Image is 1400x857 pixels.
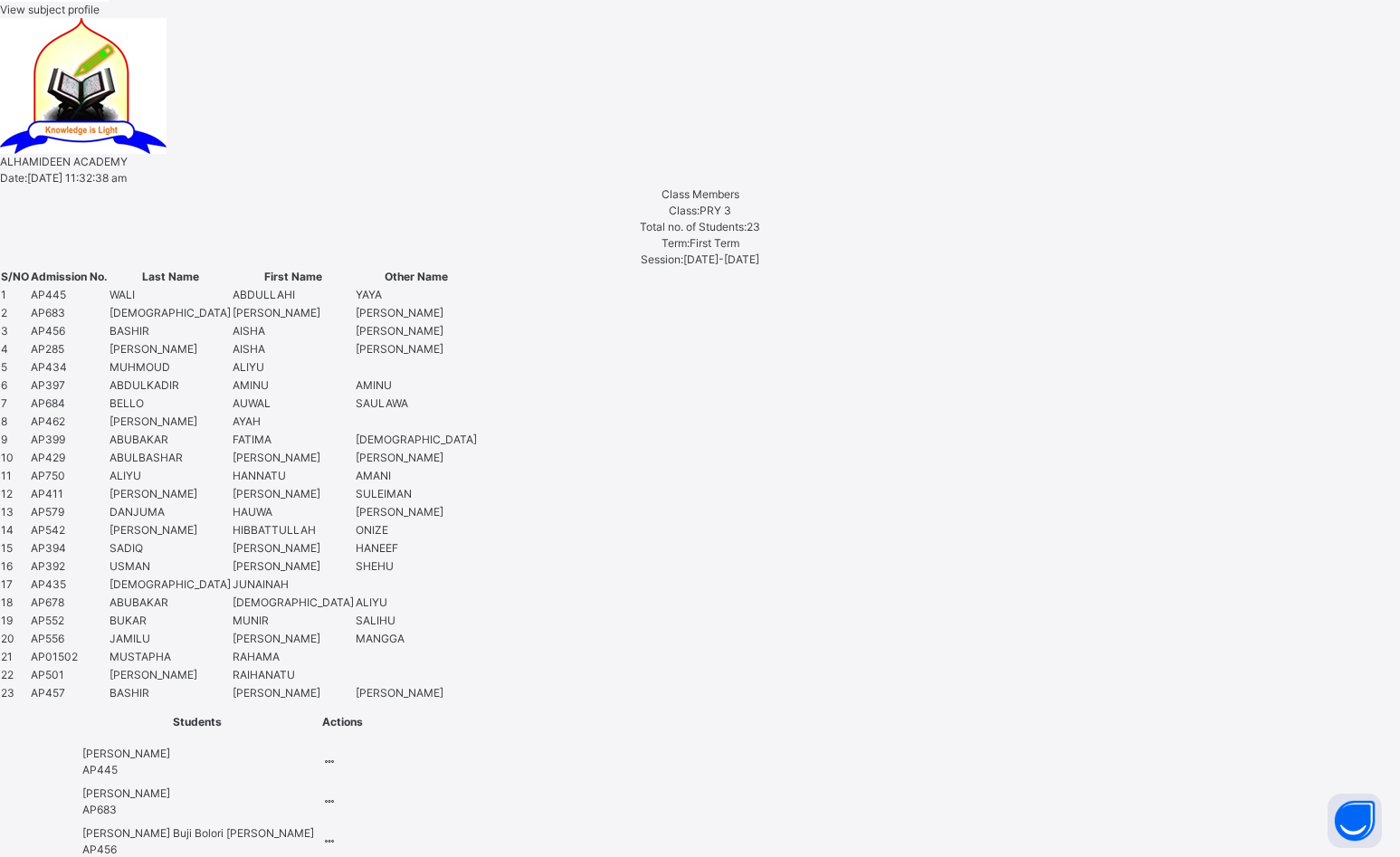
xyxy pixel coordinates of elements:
td: YAYA [355,286,478,304]
td: [PERSON_NAME] [232,485,355,503]
td: AP399 [30,431,109,449]
td: DANJUMA [109,503,232,521]
th: Last Name [109,268,232,286]
td: ALIYU [109,467,232,485]
td: AP435 [30,576,109,594]
td: AP456 [30,322,109,340]
th: First Name [232,268,355,286]
td: AP678 [30,594,109,612]
td: [PERSON_NAME] [109,521,232,539]
td: AMINU [232,376,355,395]
td: AP750 [30,467,109,485]
td: ABULBASHAR [109,449,232,467]
td: ONIZE [355,521,478,539]
td: [PERSON_NAME] [109,413,232,431]
td: AP397 [30,376,109,395]
th: Actions [321,702,364,742]
th: Admission No. [30,268,109,286]
td: MUNIR [232,612,355,630]
td: AP01502 [30,648,109,666]
td: [PERSON_NAME] [355,304,478,322]
td: ABUBAKAR [109,594,232,612]
td: [PERSON_NAME] [109,666,232,684]
td: [PERSON_NAME] [109,485,232,503]
td: [PERSON_NAME] [355,340,478,358]
td: AP462 [30,413,109,431]
td: WALI [109,286,232,304]
td: HAUWA [232,503,355,521]
td: HIBBATTULLAH [232,521,355,539]
span: [DATE]-[DATE] [683,252,759,266]
td: BELLO [109,395,232,413]
td: [PERSON_NAME] [355,684,478,702]
td: HANNATU [232,467,355,485]
span: [PERSON_NAME] [82,786,320,802]
td: [DEMOGRAPHIC_DATA] [232,594,355,612]
td: AP434 [30,358,109,376]
span: [DATE] 11:32:38 am [27,171,127,185]
td: [PERSON_NAME] [232,557,355,576]
td: AYAH [232,413,355,431]
th: Other Name [355,268,478,286]
td: AP579 [30,503,109,521]
td: ALIYU [232,358,355,376]
td: RAIHANATU [232,666,355,684]
span: Session: [641,252,683,266]
span: First Term [690,236,739,250]
td: AP457 [30,684,109,702]
td: BASHIR [109,322,232,340]
td: MANGGA [355,630,478,648]
span: [PERSON_NAME] [82,746,320,762]
span: [PERSON_NAME] Buji Bolori [PERSON_NAME] [82,825,320,842]
td: [PERSON_NAME] [232,449,355,467]
td: AP501 [30,666,109,684]
td: [DEMOGRAPHIC_DATA] [109,304,232,322]
td: FATIMA [232,431,355,449]
td: [PERSON_NAME] [232,304,355,322]
td: USMAN [109,557,232,576]
td: AISHA [232,322,355,340]
td: [PERSON_NAME] [232,684,355,702]
td: BASHIR [109,684,232,702]
td: MUHMOUD [109,358,232,376]
td: [PERSON_NAME] [355,449,478,467]
span: Class: [669,204,700,217]
span: Total no. of Students: [640,220,747,233]
td: AMANI [355,467,478,485]
th: Students [72,702,321,742]
td: AP683 [30,304,109,322]
td: SULEIMAN [355,485,478,503]
td: RAHAMA [232,648,355,666]
td: AP429 [30,449,109,467]
span: Term: [662,236,690,250]
td: BUKAR [109,612,232,630]
td: HANEEF [355,539,478,557]
span: AP683 [82,803,117,816]
td: AMINU [355,376,478,395]
span: PRY 3 [700,204,731,217]
td: AP556 [30,630,109,648]
td: AP392 [30,557,109,576]
td: JUNAINAH [232,576,355,594]
td: AP394 [30,539,109,557]
span: AP445 [82,763,118,776]
td: SAULAWA [355,395,478,413]
td: AP684 [30,395,109,413]
span: 23 [747,220,760,233]
td: [DEMOGRAPHIC_DATA] [109,576,232,594]
td: SALIHU [355,612,478,630]
td: AISHA [232,340,355,358]
td: SADIQ [109,539,232,557]
td: [PERSON_NAME] [109,340,232,358]
td: [PERSON_NAME] [232,630,355,648]
td: [PERSON_NAME] [355,503,478,521]
td: [DEMOGRAPHIC_DATA] [355,431,478,449]
button: Open asap [1328,794,1382,848]
td: [PERSON_NAME] [355,322,478,340]
td: AP411 [30,485,109,503]
td: AUWAL [232,395,355,413]
td: ALIYU [355,594,478,612]
td: ABDULKADIR [109,376,232,395]
td: MUSTAPHA [109,648,232,666]
td: SHEHU [355,557,478,576]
